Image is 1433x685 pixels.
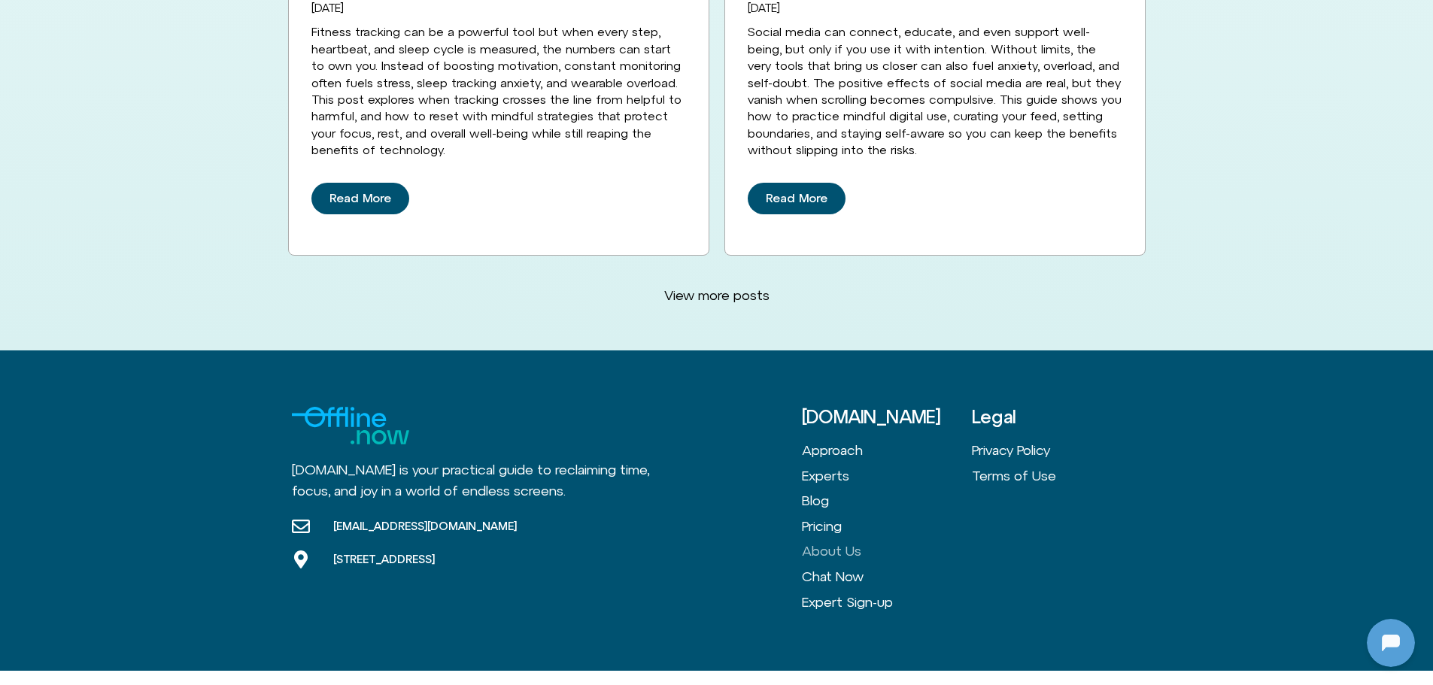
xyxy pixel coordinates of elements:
[802,488,972,514] a: Blog
[292,517,517,535] a: [EMAIL_ADDRESS][DOMAIN_NAME]
[748,183,846,214] a: Read More
[329,552,435,567] span: [STREET_ADDRESS]
[646,278,788,313] a: View more posts
[1367,619,1415,667] iframe: Botpress
[972,407,1142,426] h3: Legal
[292,407,409,444] img: Logo for Offline.now with the text "Offline" in blue and "Now" in Green.
[766,192,827,205] span: Read More
[972,438,1142,463] a: Privacy Policy
[748,2,780,14] time: [DATE]
[311,183,409,214] a: Read More
[802,538,972,564] a: About Us
[311,2,344,14] time: [DATE]
[972,438,1142,488] nav: Menu
[802,463,972,489] a: Experts
[329,192,391,205] span: Read More
[311,23,686,158] div: Fitness tracking can be a powerful tool but when every step, heartbeat, and sleep cycle is measur...
[748,2,780,15] a: [DATE]
[292,462,649,499] span: [DOMAIN_NAME] is your practical guide to reclaiming time, focus, and joy in a world of endless sc...
[802,438,972,463] a: Approach
[311,2,344,15] a: [DATE]
[802,407,972,426] h3: [DOMAIN_NAME]
[802,564,972,590] a: Chat Now
[292,550,517,568] a: [STREET_ADDRESS]
[972,463,1142,489] a: Terms of Use
[802,438,972,614] nav: Menu
[802,514,972,539] a: Pricing
[329,519,517,534] span: [EMAIL_ADDRESS][DOMAIN_NAME]
[802,590,972,615] a: Expert Sign-up
[664,287,770,304] span: View more posts
[748,23,1122,158] div: Social media can connect, educate, and even support well-being, but only if you use it with inten...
